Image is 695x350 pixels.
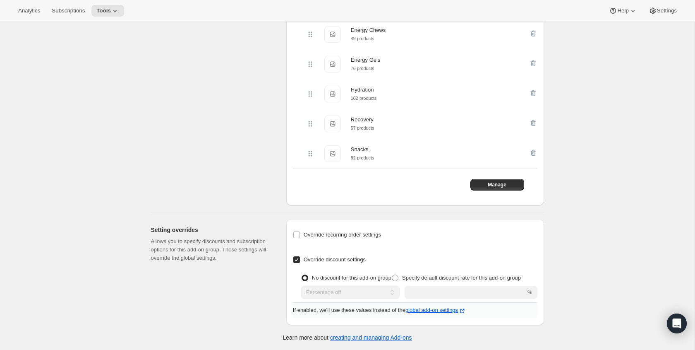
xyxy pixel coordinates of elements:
[657,7,677,14] span: Settings
[488,181,506,188] span: Manage
[617,7,628,14] span: Help
[312,275,391,281] span: No discount for this add-on group
[351,86,377,94] div: Hydration
[304,256,366,263] span: Override discount settings
[91,5,124,17] button: Tools
[96,7,111,14] span: Tools
[293,306,537,315] p: If enabled, we'll use these values instead of the
[283,333,412,342] p: Learn more about
[47,5,90,17] button: Subscriptions
[644,5,682,17] button: Settings
[351,126,374,130] small: 57 products
[527,289,532,295] span: %
[151,226,273,234] h2: Setting overrides
[351,155,374,160] small: 82 products
[351,145,374,154] div: Snacks
[604,5,642,17] button: Help
[351,26,386,34] div: Energy Chews
[52,7,85,14] span: Subscriptions
[667,314,687,333] div: Open Intercom Messenger
[351,116,374,124] div: Recovery
[402,275,521,281] span: Specify default discount rate for this add-on group
[351,36,374,41] small: 49 products
[351,56,381,64] div: Energy Gels
[304,232,381,238] span: Override recurring order settings
[13,5,45,17] button: Analytics
[151,237,273,262] p: Allows you to specify discounts and subscription options for this add-on group. These settings wi...
[470,179,524,191] button: Manage
[405,307,466,315] button: global add-on settings
[351,96,377,101] small: 102 products
[330,334,412,341] a: creating and managing Add-ons
[351,66,374,71] small: 76 products
[18,7,40,14] span: Analytics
